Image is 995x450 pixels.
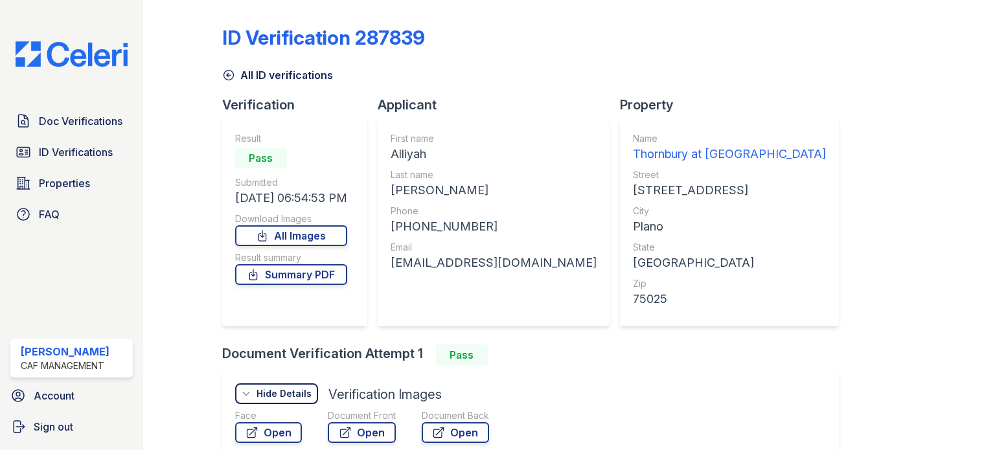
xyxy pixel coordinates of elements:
a: Doc Verifications [10,108,133,134]
div: CAF Management [21,359,109,372]
div: Hide Details [257,387,312,400]
div: [EMAIL_ADDRESS][DOMAIN_NAME] [391,254,597,272]
div: Street [633,168,826,181]
div: Face [235,409,302,422]
div: Submitted [235,176,347,189]
div: Verification [222,96,378,114]
a: Open [235,422,302,443]
span: ID Verifications [39,144,113,160]
div: State [633,241,826,254]
a: Open [328,422,396,443]
span: Sign out [34,419,73,434]
img: CE_Logo_Blue-a8612792a0a2168367f1c8372b55b34899dd931a85d93a1a3d3e32e68fde9ad4.png [5,41,138,67]
a: Name Thornbury at [GEOGRAPHIC_DATA] [633,132,826,163]
div: Email [391,241,597,254]
div: Property [620,96,849,114]
div: [PERSON_NAME] [21,344,109,359]
div: City [633,205,826,218]
div: Result summary [235,251,347,264]
div: Pass [436,344,488,365]
a: All ID verifications [222,67,333,83]
span: Account [34,388,74,403]
div: Phone [391,205,597,218]
div: [PHONE_NUMBER] [391,218,597,236]
a: Account [5,383,138,409]
a: FAQ [10,201,133,227]
span: FAQ [39,207,60,222]
a: ID Verifications [10,139,133,165]
span: Doc Verifications [39,113,122,129]
div: ID Verification 287839 [222,26,425,49]
a: All Images [235,225,347,246]
div: Zip [633,277,826,290]
a: Sign out [5,414,138,440]
div: Plano [633,218,826,236]
div: [DATE] 06:54:53 PM [235,189,347,207]
div: 75025 [633,290,826,308]
a: Open [422,422,489,443]
div: [STREET_ADDRESS] [633,181,826,199]
div: Document Verification Attempt 1 [222,344,849,365]
a: Properties [10,170,133,196]
div: Result [235,132,347,145]
div: Download Images [235,212,347,225]
div: Applicant [378,96,620,114]
div: First name [391,132,597,145]
div: Thornbury at [GEOGRAPHIC_DATA] [633,145,826,163]
div: Last name [391,168,597,181]
span: Properties [39,175,90,191]
div: [GEOGRAPHIC_DATA] [633,254,826,272]
div: Alliyah [391,145,597,163]
div: Document Back [422,409,489,422]
div: Pass [235,148,287,168]
iframe: chat widget [941,398,982,437]
div: Verification Images [328,385,442,403]
div: [PERSON_NAME] [391,181,597,199]
div: Name [633,132,826,145]
div: Document Front [328,409,396,422]
a: Summary PDF [235,264,347,285]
